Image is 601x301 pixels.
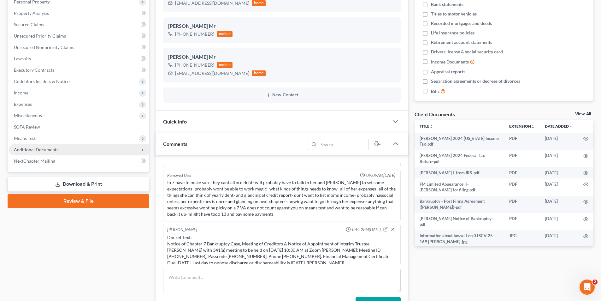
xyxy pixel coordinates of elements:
td: Bankruptcy - Post Filing Agreement ([PERSON_NAME])-pdf [415,196,504,213]
i: unfold_more [429,125,433,129]
div: [PERSON_NAME] [167,227,197,233]
span: Appraisal reports [431,69,465,75]
span: Unsecured Nonpriority Claims [14,45,74,50]
span: Bills [431,88,439,94]
span: Titles to motor vehicles [431,11,477,17]
span: Life insurance policies [431,30,474,36]
td: [DATE] [540,213,578,230]
input: Search... [319,139,369,150]
td: [DATE] [540,178,578,196]
td: Information about lawsuit on 01SCV-25-169 [PERSON_NAME]-jpg [415,230,504,248]
i: expand_more [569,125,573,129]
span: Executory Contracts [14,67,54,73]
td: [DATE] [540,196,578,213]
span: Miscellaneous [14,113,42,118]
span: Recorded mortgages and deeds [431,20,492,27]
span: Means Test [14,135,36,141]
div: Docket Text: Notice of Chapter 7 Bankruptcy Case, Meeting of Creditors & Notice of Appointment of... [167,234,397,266]
span: Unsecured Priority Claims [14,33,66,39]
a: Date Added expand_more [545,124,573,129]
a: Secured Claims [9,19,149,30]
a: NextChapter Mailing [9,155,149,167]
td: [PERSON_NAME] 2024 Federal Tax Return-pdf [415,150,504,167]
div: [PERSON_NAME] Mr [168,22,396,30]
div: mobile [217,62,233,68]
td: PDF [504,196,540,213]
span: Comments [163,141,187,147]
iframe: Intercom live chat [580,280,595,295]
span: SOFA Review [14,124,40,129]
div: [PERSON_NAME] Mr [168,53,396,61]
span: Income Documents [431,59,469,65]
span: Drivers license & social security card [431,49,503,55]
td: PDF [504,213,540,230]
a: Download & Print [8,177,149,192]
td: PDF [504,178,540,196]
td: [PERSON_NAME] Notice of Bankruptcy-pdf [415,213,504,230]
span: Income [14,90,28,95]
div: [PHONE_NUMBER] [175,31,214,37]
a: SOFA Review [9,121,149,133]
td: PDF [504,133,540,150]
a: Unsecured Nonpriority Claims [9,42,149,53]
div: home [252,70,266,76]
span: Retirement account statements [431,39,492,45]
td: [DATE] [540,167,578,178]
a: Titleunfold_more [420,124,433,129]
div: Client Documents [415,111,455,117]
span: 04:22PM[DATE] [352,227,381,233]
div: home [252,0,266,6]
td: [DATE] [540,133,578,150]
div: Removed User [167,172,192,178]
td: [PERSON_NAME] 2024 [US_STATE] Income Tax-pdf [415,133,504,150]
td: [DATE] [540,230,578,248]
td: FM Limited Appearance K- [PERSON_NAME] for filing.pdf [415,178,504,196]
span: Additional Documents [14,147,58,152]
span: Separation agreements or decrees of divorces [431,78,520,84]
span: Codebtors Insiders & Notices [14,79,71,84]
a: Lawsuits [9,53,149,64]
span: Bank statements [431,1,463,8]
a: Unsecured Priority Claims [9,30,149,42]
span: Secured Claims [14,22,44,27]
a: Executory Contracts [9,64,149,76]
a: Review & File [8,194,149,208]
div: In 7 have to make sure they cant afford debt- will probably have to talk to her and [PERSON_NAME]... [167,179,397,217]
a: Extensionunfold_more [509,124,535,129]
span: Property Analysis [14,10,49,16]
div: mobile [217,31,233,37]
div: [EMAIL_ADDRESS][DOMAIN_NAME] [175,70,249,76]
button: New Contact [168,93,396,98]
span: 2 [592,280,598,285]
td: PDF [504,150,540,167]
div: [PHONE_NUMBER] [175,62,214,68]
td: [DATE] [540,150,578,167]
td: JPG [504,230,540,248]
span: 09:09AM[DATE] [366,172,395,178]
a: View All [575,112,591,116]
span: Lawsuits [14,56,31,61]
i: unfold_more [531,125,535,129]
span: Expenses [14,101,32,107]
td: PDF [504,167,540,178]
a: Property Analysis [9,8,149,19]
span: NextChapter Mailing [14,158,55,164]
span: Quick Info [163,118,187,124]
td: [PERSON_NAME] L from IRS-pdf [415,167,504,178]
